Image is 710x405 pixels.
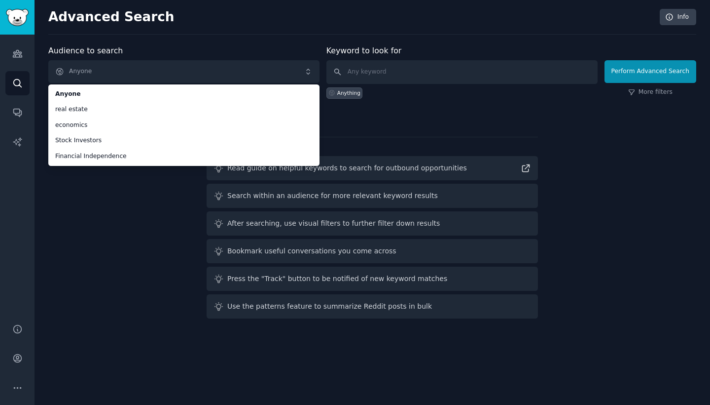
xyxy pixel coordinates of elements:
span: real estate [55,105,313,114]
div: After searching, use visual filters to further filter down results [227,218,440,229]
span: Anyone [55,90,313,99]
span: Financial Independence [55,152,313,161]
h2: Advanced Search [48,9,654,25]
div: Use the patterns feature to summarize Reddit posts in bulk [227,301,432,312]
button: Anyone [48,60,319,83]
div: Read guide on helpful keywords to search for outbound opportunities [227,163,467,173]
div: Search within an audience for more relevant keyword results [227,191,438,201]
a: More filters [628,88,673,97]
div: Anything [337,89,360,96]
img: GummySearch logo [6,9,29,26]
ul: Anyone [48,84,319,166]
button: Perform Advanced Search [604,60,696,83]
a: Info [660,9,696,26]
label: Audience to search [48,46,123,55]
label: Keyword to look for [326,46,402,55]
span: Stock Investors [55,136,313,145]
div: Press the "Track" button to be notified of new keyword matches [227,274,447,284]
div: Bookmark useful conversations you come across [227,246,396,256]
input: Any keyword [326,60,598,84]
span: economics [55,121,313,130]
